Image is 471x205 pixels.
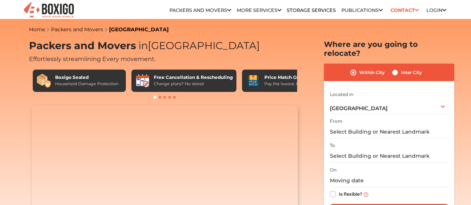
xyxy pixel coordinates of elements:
[36,73,51,88] img: Boxigo Sealed
[287,7,336,13] a: Storage Services
[139,39,148,52] span: in
[330,167,337,173] label: On
[29,55,156,63] span: Effortlessly streamlining Every movement.
[264,81,321,87] div: Pay the lowest. Guaranteed!
[55,74,118,81] div: Boxigo Sealed
[51,26,103,33] a: Packers and Movers
[388,4,421,16] a: Contact
[264,74,321,81] div: Price Match Guarantee
[29,26,45,33] a: Home
[359,68,385,77] label: Within City
[339,190,362,198] label: Is flexible?
[246,73,261,88] img: Price Match Guarantee
[55,81,118,87] div: Household Damage Protection
[23,1,75,19] img: Boxigo
[154,81,233,87] div: Change plans? No stress!
[237,7,281,13] a: More services
[330,118,343,125] label: From
[136,39,260,52] span: [GEOGRAPHIC_DATA]
[330,150,448,163] input: Select Building or Nearest Landmark
[341,7,383,13] a: Publications
[330,174,448,187] input: Moving date
[109,26,169,33] a: [GEOGRAPHIC_DATA]
[426,7,446,13] a: Login
[364,192,368,197] img: info
[154,74,233,81] div: Free Cancellation & Rescheduling
[330,91,353,98] label: Located in
[330,142,335,149] label: To
[135,73,150,88] img: Free Cancellation & Rescheduling
[29,40,301,52] h1: Packers and Movers
[169,7,231,13] a: Packers and Movers
[324,40,454,58] h2: Where are you going to relocate?
[330,105,388,112] span: [GEOGRAPHIC_DATA]
[330,125,448,138] input: Select Building or Nearest Landmark
[401,68,422,77] label: Inter City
